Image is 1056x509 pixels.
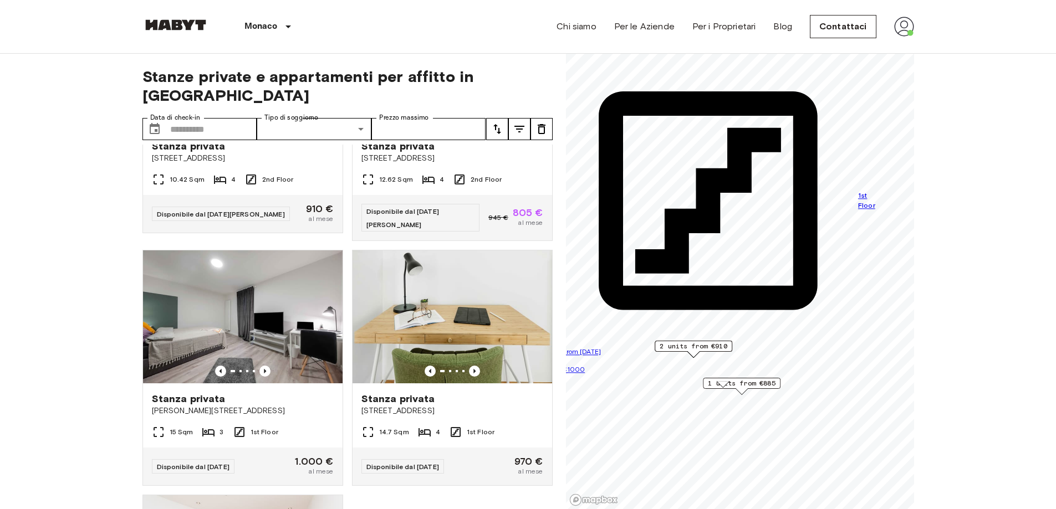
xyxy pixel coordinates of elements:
[379,174,413,184] span: 12.62 Sqm
[152,392,226,405] span: Stanza privata
[692,20,756,33] a: Per i Proprietari
[562,347,601,356] span: From [DATE]
[562,364,883,375] p: €1000
[486,118,508,140] button: tune
[244,20,278,33] p: Monaco
[142,19,209,30] img: Habyt
[366,462,439,471] span: Disponibile dal [DATE]
[264,113,318,122] label: Tipo di soggiorno
[614,20,675,33] a: Per le Aziende
[251,427,278,437] span: 1st Floor
[353,250,552,383] img: Marketing picture of unit DE-02-020-001-04HF
[436,427,440,437] span: 4
[295,456,333,466] span: 1.000 €
[569,493,618,506] a: Mapbox logo
[467,427,494,437] span: 1st Floor
[157,210,285,218] span: Disponibile dal [DATE][PERSON_NAME]
[440,174,444,184] span: 4
[508,118,530,140] button: tune
[143,250,343,383] img: Marketing picture of unit DE-02-014-002-01HF
[150,113,200,122] label: Data di check-in
[361,392,435,405] span: Stanza privata
[144,118,166,140] button: Choose date
[152,153,334,164] span: [STREET_ADDRESS]
[530,118,553,140] button: tune
[361,153,543,164] span: [STREET_ADDRESS]
[308,466,333,476] span: al mese
[469,366,480,377] button: Previous image
[306,204,334,214] span: 910 €
[557,20,596,33] a: Chi siamo
[514,456,543,466] span: 970 €
[170,174,205,184] span: 10.42 Sqm
[379,113,428,122] label: Prezzo massimo
[262,174,293,184] span: 2nd Floor
[471,174,502,184] span: 2nd Floor
[231,174,236,184] span: 4
[220,427,223,437] span: 3
[142,67,553,105] span: Stanze private e appartamenti per affitto in [GEOGRAPHIC_DATA]
[366,207,439,229] span: Disponibile dal [DATE][PERSON_NAME]
[157,462,229,471] span: Disponibile dal [DATE]
[259,366,271,377] button: Previous image
[894,17,914,37] img: avatar
[513,208,543,218] span: 805 €
[361,140,435,153] span: Stanza privata
[152,405,334,417] span: [PERSON_NAME][STREET_ADDRESS]
[425,366,436,377] button: Previous image
[361,405,543,417] span: [STREET_ADDRESS]
[308,214,333,224] span: al mese
[488,213,508,223] span: 945 €
[152,140,226,153] span: Stanza privata
[518,466,543,476] span: al mese
[810,15,876,38] a: Contattaci
[170,427,193,437] span: 15 Sqm
[379,427,409,437] span: 14.7 Sqm
[518,218,543,228] span: al mese
[215,366,226,377] button: Previous image
[352,250,553,486] a: Marketing picture of unit DE-02-020-001-04HFPrevious imagePrevious imageStanza privata[STREET_ADD...
[773,20,792,33] a: Blog
[858,191,883,210] span: 1st Floor
[142,250,343,486] a: Marketing picture of unit DE-02-014-002-01HFPrevious imagePrevious imageStanza privata[PERSON_NAM...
